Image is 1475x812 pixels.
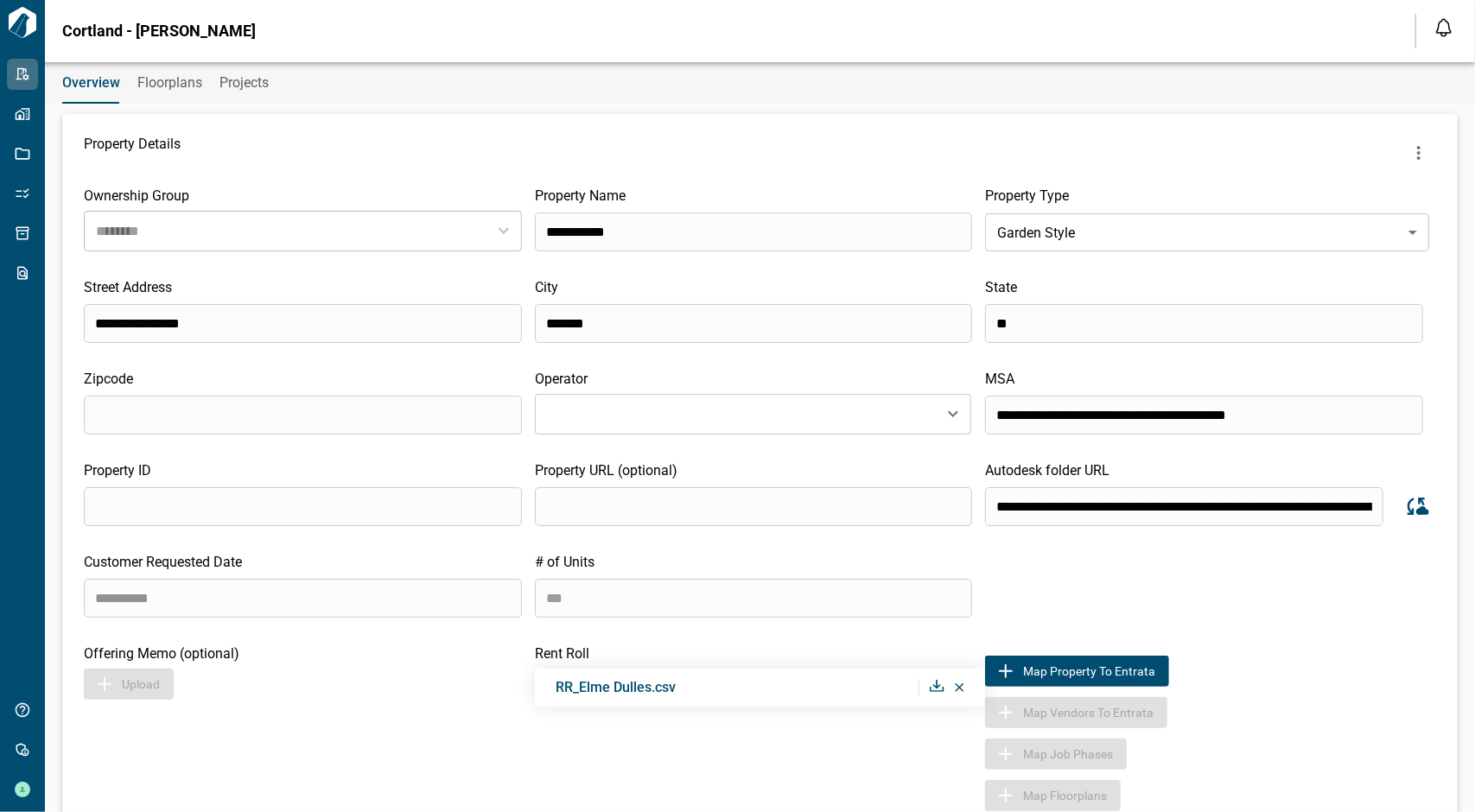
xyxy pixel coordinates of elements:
span: Offering Memo (optional) [84,645,239,662]
div: Garden Style [985,208,1429,257]
span: Property Type [985,187,1069,204]
input: search [84,579,522,618]
span: Property Name [535,187,626,204]
span: Zipcode [84,371,133,387]
span: Floorplans [137,74,202,92]
div: base tabs [45,62,1475,104]
input: search [84,304,522,343]
input: search [535,213,973,251]
span: RR_Elme Dulles.csv [556,679,676,695]
button: Open [941,402,965,426]
span: Projects [219,74,269,92]
span: Street Address [84,279,172,295]
span: State [985,279,1017,295]
span: Operator [535,371,588,387]
input: search [84,487,522,526]
input: search [985,396,1423,435]
span: Cortland - [PERSON_NAME] [62,22,256,40]
span: Property ID [84,462,151,479]
span: Rent Roll [535,645,589,662]
span: City [535,279,558,295]
span: Property URL (optional) [535,462,677,479]
button: Map to EntrataMap Property to Entrata [985,656,1169,687]
span: Ownership Group [84,187,189,204]
span: MSA [985,371,1014,387]
span: Autodesk folder URL [985,462,1109,479]
span: # of Units [535,554,594,570]
button: more [1402,136,1436,170]
input: search [535,487,973,526]
input: search [84,396,522,435]
img: Map to Entrata [995,661,1016,682]
button: Sync data from Autodesk [1396,486,1436,526]
span: Property Details [84,136,181,170]
input: search [535,304,973,343]
button: Open notification feed [1430,14,1458,41]
input: search [985,487,1383,526]
span: Overview [62,74,120,92]
span: Customer Requested Date [84,554,242,570]
input: search [985,304,1423,343]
